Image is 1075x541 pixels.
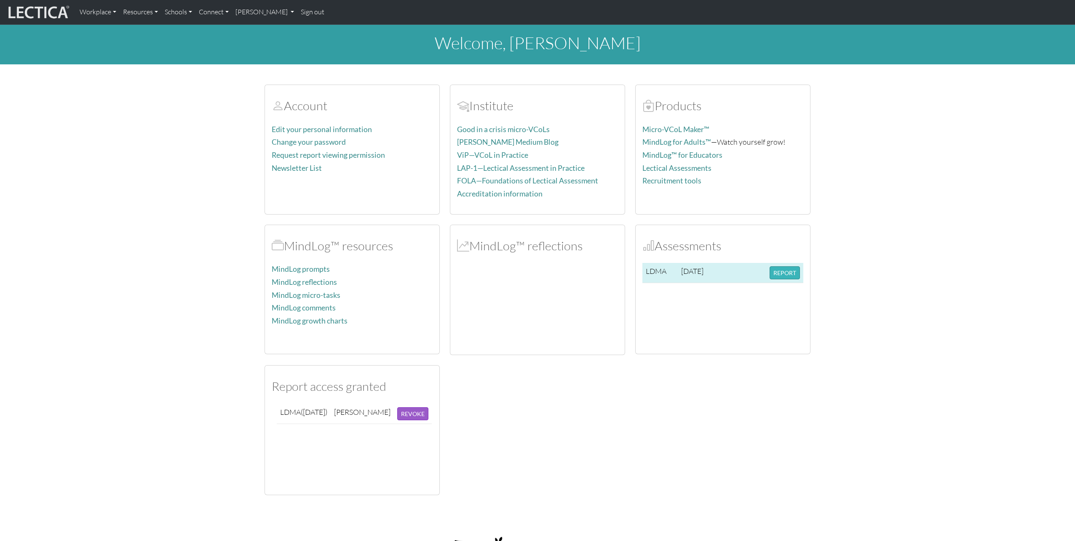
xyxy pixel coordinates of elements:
[642,238,655,253] span: Assessments
[457,98,618,113] h2: Institute
[457,125,550,134] a: Good in a crisis micro-VCoLs
[642,98,803,113] h2: Products
[76,3,120,21] a: Workplace
[272,125,372,134] a: Edit your personal information
[272,303,336,312] a: MindLog comments
[272,379,433,394] h2: Report access granted
[457,176,598,185] a: FOLA—Foundations of Lectical Assessment
[642,263,678,283] td: LDMA
[681,266,703,276] span: [DATE]
[642,164,711,172] a: Lectical Assessments
[642,239,803,253] h2: Assessments
[272,151,385,159] a: Request report viewing permission
[770,266,800,279] button: REPORT
[642,138,711,146] a: MindLog for Adults™
[457,164,585,172] a: LAP-1—Lectical Assessment in Practice
[457,138,559,146] a: [PERSON_NAME] Medium Blog
[642,136,803,148] p: —Watch yourself grow!
[642,176,701,185] a: Recruitment tools
[334,407,390,417] div: [PERSON_NAME]
[642,151,722,159] a: MindLog™ for Educators
[272,238,284,253] span: MindLog™ resources
[642,98,655,113] span: Products
[272,239,433,253] h2: MindLog™ resources
[397,407,428,420] button: REVOKE
[195,3,232,21] a: Connect
[277,404,331,424] td: LDMA
[297,3,328,21] a: Sign out
[232,3,297,21] a: [PERSON_NAME]
[457,238,469,253] span: MindLog
[272,265,330,273] a: MindLog prompts
[272,291,340,300] a: MindLog micro-tasks
[272,278,337,286] a: MindLog reflections
[272,98,433,113] h2: Account
[272,316,348,325] a: MindLog growth charts
[457,189,543,198] a: Accreditation information
[301,407,327,416] span: ([DATE])
[272,138,346,146] a: Change your password
[272,98,284,113] span: Account
[457,98,469,113] span: Account
[642,125,709,134] a: Micro-VCoL Maker™
[6,4,70,20] img: lecticalive
[120,3,161,21] a: Resources
[161,3,195,21] a: Schools
[457,151,528,159] a: ViP—VCoL in Practice
[272,164,322,172] a: Newsletter List
[457,239,618,253] h2: MindLog™ reflections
